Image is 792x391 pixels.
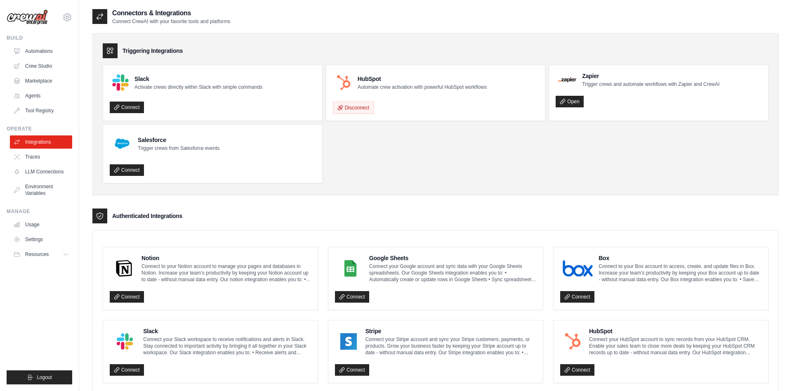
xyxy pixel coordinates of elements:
a: Settings [10,233,72,246]
h3: Triggering Integrations [123,47,183,55]
a: Automations [10,45,72,58]
a: Connect [335,291,369,303]
button: Disconnect [333,102,374,114]
p: Automate crew activation with powerful HubSpot workflows [358,84,487,90]
span: Logout [37,374,52,381]
img: Notion Logo [112,260,136,277]
div: Operate [7,126,72,132]
a: Integrations [10,135,72,149]
h4: Stripe [365,327,536,335]
img: Slack Logo [112,74,129,91]
button: Logout [7,370,72,384]
img: Zapier Logo [558,77,576,82]
h4: HubSpot [589,327,761,335]
iframe: Chat Widget [751,351,792,391]
p: Connect your Google account and sync data with your Google Sheets spreadsheets. Our Google Sheets... [369,263,536,283]
img: Stripe Logo [337,333,360,350]
p: Trigger crews and automate workflows with Zapier and CrewAI [582,81,719,88]
a: Usage [10,218,72,231]
a: Connect [560,364,594,376]
h4: Box [599,254,761,262]
a: Connect [110,164,144,176]
a: Connect [110,291,144,303]
img: Box Logo [563,260,593,277]
a: Marketplace [10,74,72,88]
p: Connect to your Notion account to manage your pages and databases in Notion. Increase your team’s... [141,263,311,283]
a: Tool Registry [10,104,72,117]
button: Resources [10,248,72,261]
a: Agents [10,89,72,102]
p: Connect CrewAI with your favorite tools and platforms [112,18,230,25]
p: Connect your HubSpot account to sync records from your HubSpot CRM. Enable your sales team to clo... [589,336,761,356]
h3: Authenticated Integrations [112,212,182,220]
img: Slack Logo [112,333,137,350]
img: Google Sheets Logo [337,260,363,277]
img: Salesforce Logo [112,134,132,154]
p: Trigger crews from Salesforce events [138,145,219,152]
a: Connect [110,102,144,113]
span: Resources [25,251,49,258]
h4: Slack [134,75,262,83]
a: LLM Connections [10,165,72,178]
h4: Google Sheets [369,254,536,262]
a: Environment Variables [10,180,72,200]
a: Connect [110,364,144,376]
img: HubSpot Logo [335,74,352,91]
h4: Salesforce [138,136,219,144]
h4: Slack [143,327,311,335]
h4: Notion [141,254,311,262]
p: Activate crews directly within Slack with simple commands [134,84,262,90]
a: Connect [335,364,369,376]
img: HubSpot Logo [563,333,583,350]
p: Connect your Slack workspace to receive notifications and alerts in Slack. Stay connected to impo... [143,336,311,356]
p: Connect to your Box account to access, create, and update files in Box. Increase your team’s prod... [599,263,761,283]
p: Connect your Stripe account and sync your Stripe customers, payments, or products. Grow your busi... [365,336,536,356]
div: Manage [7,208,72,215]
h2: Connectors & Integrations [112,8,230,18]
a: Connect [560,291,594,303]
h4: HubSpot [358,75,487,83]
a: Crew Studio [10,59,72,73]
h4: Zapier [582,72,719,80]
img: Logo [7,9,48,25]
a: Open [556,96,583,107]
a: Traces [10,150,72,164]
div: Build [7,35,72,41]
